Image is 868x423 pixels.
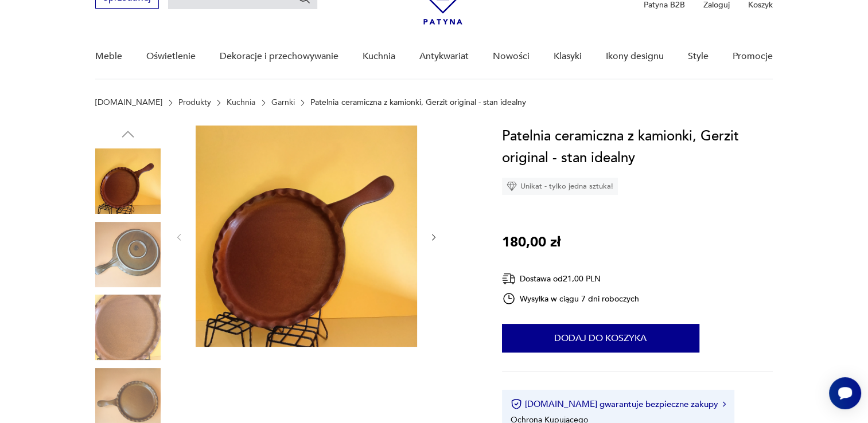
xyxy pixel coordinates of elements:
a: Promocje [733,34,773,79]
a: Kuchnia [227,98,255,107]
a: Antykwariat [419,34,469,79]
a: Garnki [271,98,295,107]
a: [DOMAIN_NAME] [95,98,162,107]
p: 180,00 zł [502,232,560,253]
img: Zdjęcie produktu Patelnia ceramiczna z kamionki, Gerzit original - stan idealny [95,222,161,287]
button: [DOMAIN_NAME] gwarantuje bezpieczne zakupy [511,398,726,410]
a: Produkty [178,98,211,107]
p: Patelnia ceramiczna z kamionki, Gerzit original - stan idealny [310,98,526,107]
a: Ikony designu [606,34,664,79]
a: Dekoracje i przechowywanie [220,34,338,79]
a: Nowości [493,34,530,79]
a: Klasyki [554,34,582,79]
div: Unikat - tylko jedna sztuka! [502,178,618,195]
img: Ikona dostawy [502,272,516,286]
img: Zdjęcie produktu Patelnia ceramiczna z kamionki, Gerzit original - stan idealny [196,126,417,347]
h1: Patelnia ceramiczna z kamionki, Gerzit original - stan idealny [502,126,773,169]
a: Oświetlenie [146,34,196,79]
img: Zdjęcie produktu Patelnia ceramiczna z kamionki, Gerzit original - stan idealny [95,295,161,360]
img: Ikona certyfikatu [511,398,522,410]
img: Ikona strzałki w prawo [722,401,726,407]
a: Style [688,34,709,79]
a: Kuchnia [363,34,395,79]
img: Ikona diamentu [507,181,517,191]
div: Dostawa od 21,00 PLN [502,272,640,286]
iframe: Smartsupp widget button [829,377,861,409]
button: Dodaj do koszyka [502,324,699,352]
a: Meble [95,34,122,79]
div: Wysyłka w ciągu 7 dni roboczych [502,292,640,305]
img: Zdjęcie produktu Patelnia ceramiczna z kamionki, Gerzit original - stan idealny [95,148,161,214]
